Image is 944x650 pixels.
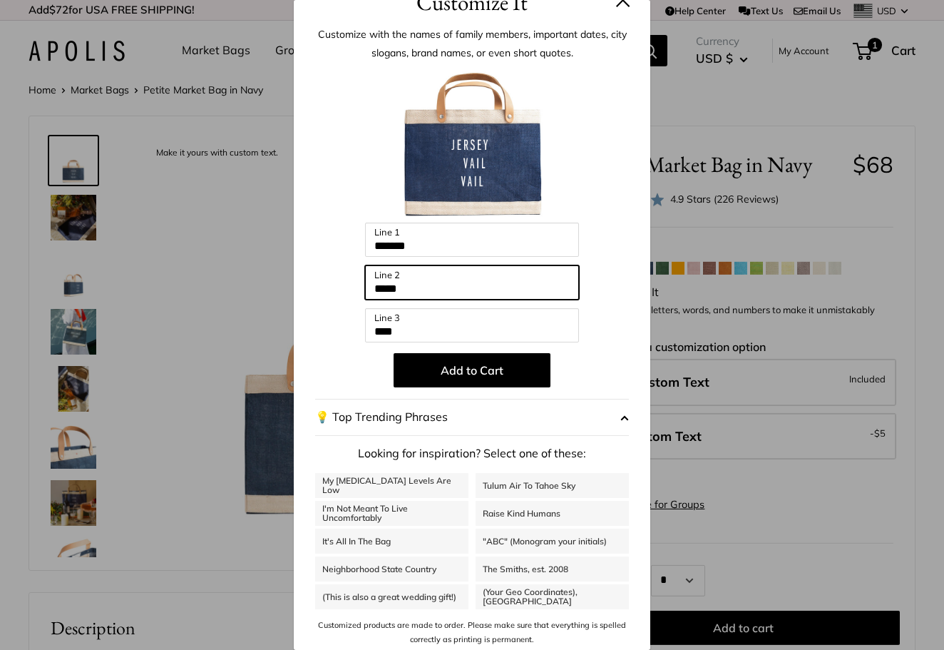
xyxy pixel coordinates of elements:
a: I'm Not Meant To Live Uncomfortably [315,501,468,526]
p: Looking for inspiration? Select one of these: [315,443,629,464]
a: Neighborhood State Country [315,557,468,582]
a: (This is also a great wedding gift!) [315,584,468,609]
a: Tulum Air To Tahoe Sky [476,473,629,498]
a: The Smiths, est. 2008 [476,557,629,582]
a: It's All In The Bag [315,529,468,554]
a: Raise Kind Humans [476,501,629,526]
iframe: Sign Up via Text for Offers [11,596,153,639]
a: My [MEDICAL_DATA] Levels Are Low [315,473,468,498]
button: 💡 Top Trending Phrases [315,399,629,436]
button: Add to Cart [394,353,550,387]
img: customizer-prod [394,66,550,223]
p: Customize with the names of family members, important dates, city slogans, brand names, or even s... [315,25,629,62]
a: "ABC" (Monogram your initials) [476,529,629,554]
p: Customized products are made to order. Please make sure that everything is spelled correctly as p... [315,618,629,647]
a: (Your Geo Coordinates), [GEOGRAPHIC_DATA] [476,584,629,609]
